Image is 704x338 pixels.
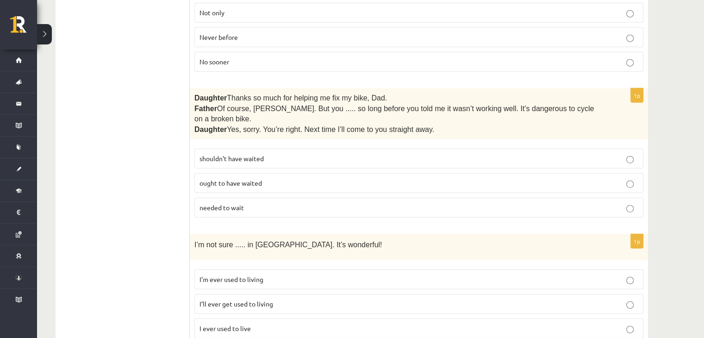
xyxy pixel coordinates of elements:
span: Not only [199,8,224,17]
p: 1p [630,234,643,249]
input: Not only [626,10,634,18]
span: Thanks so much for helping me fix my bike, Dad. [227,94,387,102]
span: Never before [199,33,238,41]
span: Of course, [PERSON_NAME]. But you ..... so long before you told me it wasn’t working well. It’s d... [194,105,594,123]
input: ought to have waited [626,181,634,188]
span: I’ll ever get used to living [199,300,273,308]
input: needed to wait [626,205,634,213]
span: Yes, sorry. You’re right. Next time I’ll come to you straight away. [227,125,434,133]
span: ought to have waited [199,179,262,187]
a: Rīgas 1. Tālmācības vidusskola [10,16,37,39]
span: I’m not sure ..... in [GEOGRAPHIC_DATA]. It’s wonderful! [194,241,382,249]
input: Never before [626,35,634,42]
span: shouldn’t have waited [199,154,264,163]
p: 1p [630,88,643,103]
span: Father [194,105,217,113]
input: I’m ever used to living [626,277,634,284]
span: needed to wait [199,203,244,212]
span: No sooner [199,57,229,66]
span: I ever used to live [199,324,251,332]
span: I’m ever used to living [199,275,263,283]
input: No sooner [626,59,634,67]
input: I’ll ever get used to living [626,301,634,309]
input: shouldn’t have waited [626,156,634,163]
input: I ever used to live [626,326,634,333]
span: Daughter [194,125,227,133]
span: Daughter [194,94,227,102]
